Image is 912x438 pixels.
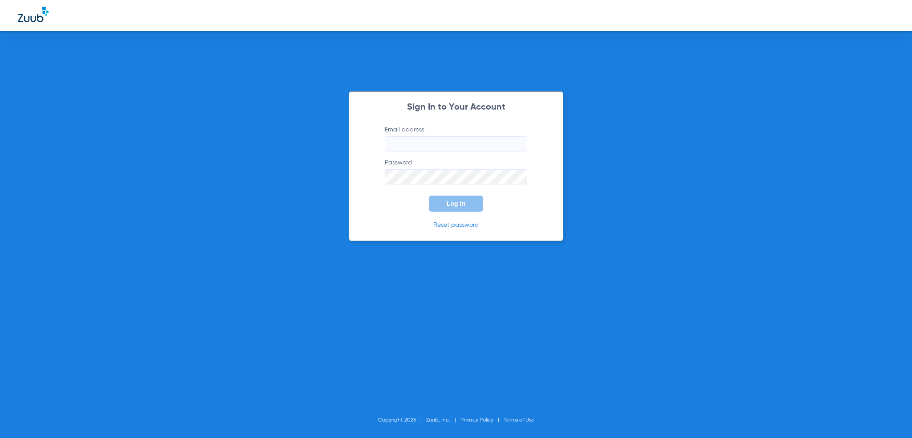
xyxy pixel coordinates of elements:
[385,169,527,184] input: Password
[18,7,49,22] img: Zuub Logo
[385,136,527,151] input: Email address
[460,418,493,423] a: Privacy Policy
[378,416,426,425] li: Copyright 2025
[429,196,483,212] button: Log In
[504,418,534,423] a: Terms of Use
[426,416,460,425] li: Zuub, Inc.
[447,200,465,207] span: Log In
[385,125,527,151] label: Email address
[371,103,541,112] h2: Sign In to Your Account
[433,222,479,228] a: Reset password
[385,158,527,184] label: Password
